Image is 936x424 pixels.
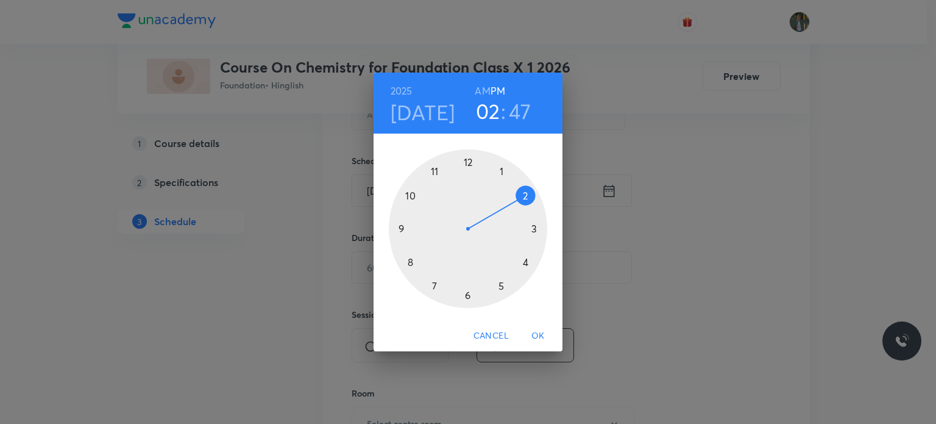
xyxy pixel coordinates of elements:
button: [DATE] [391,99,455,125]
h3: : [501,98,506,124]
button: Cancel [469,325,514,347]
button: AM [475,82,490,99]
span: Cancel [473,328,509,343]
span: OK [523,328,553,343]
button: 2025 [391,82,413,99]
button: PM [491,82,505,99]
button: 47 [509,98,531,124]
button: OK [519,325,558,347]
button: 02 [476,98,500,124]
